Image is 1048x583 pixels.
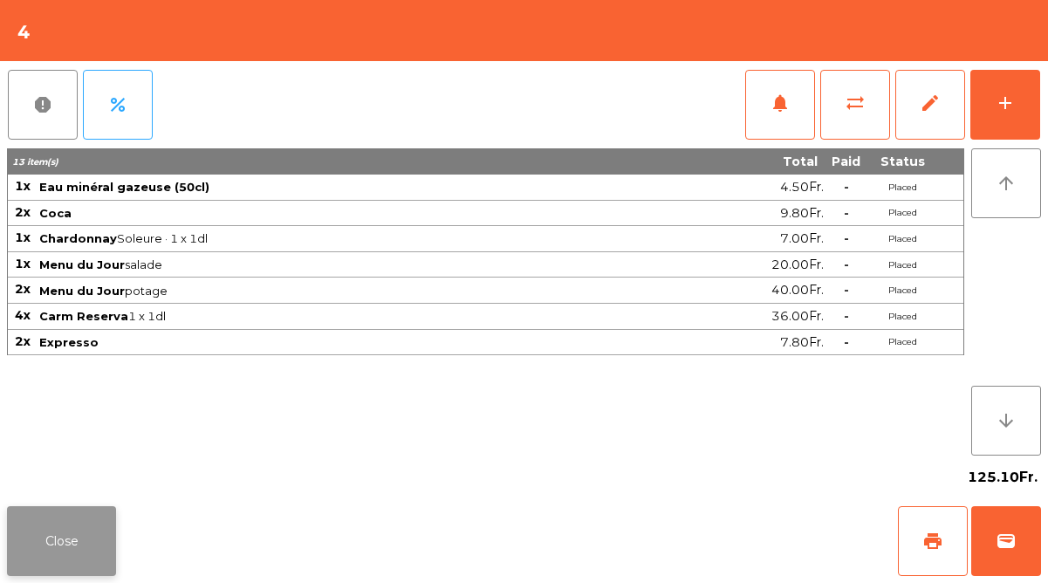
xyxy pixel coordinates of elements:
[780,331,824,354] span: 7.80Fr.
[7,506,116,576] button: Close
[39,257,636,271] span: salade
[15,230,31,245] span: 1x
[844,257,849,272] span: -
[844,205,849,221] span: -
[39,335,99,349] span: Expresso
[895,70,965,140] button: edit
[844,230,849,246] span: -
[820,70,890,140] button: sync_alt
[844,282,849,298] span: -
[15,178,31,194] span: 1x
[39,309,636,323] span: 1 x 1dl
[971,386,1041,456] button: arrow_downward
[39,180,209,194] span: Eau minéral gazeuse (50cl)
[8,70,78,140] button: report
[15,307,31,323] span: 4x
[867,201,937,227] td: Placed
[845,93,866,113] span: sync_alt
[39,257,125,271] span: Menu du Jour
[771,253,824,277] span: 20.00Fr.
[638,148,825,175] th: Total
[780,227,824,250] span: 7.00Fr.
[745,70,815,140] button: notifications
[39,284,636,298] span: potage
[15,256,31,271] span: 1x
[39,231,636,245] span: Soleure · 1 x 1dl
[844,308,849,324] span: -
[12,156,58,168] span: 13 item(s)
[898,506,968,576] button: print
[922,531,943,552] span: print
[780,202,824,225] span: 9.80Fr.
[17,19,31,45] h4: 4
[770,93,791,113] span: notifications
[15,281,31,297] span: 2x
[970,70,1040,140] button: add
[83,70,153,140] button: percent
[867,252,937,278] td: Placed
[771,278,824,302] span: 40.00Fr.
[32,94,53,115] span: report
[771,305,824,328] span: 36.00Fr.
[39,309,128,323] span: Carm Reserva
[867,175,937,201] td: Placed
[867,304,937,330] td: Placed
[867,278,937,304] td: Placed
[867,330,937,356] td: Placed
[971,148,1041,218] button: arrow_upward
[107,94,128,115] span: percent
[39,206,72,220] span: Coca
[39,284,125,298] span: Menu du Jour
[996,410,1017,431] i: arrow_downward
[825,148,867,175] th: Paid
[996,531,1017,552] span: wallet
[844,179,849,195] span: -
[867,148,937,175] th: Status
[780,175,824,199] span: 4.50Fr.
[971,506,1041,576] button: wallet
[15,333,31,349] span: 2x
[996,173,1017,194] i: arrow_upward
[968,464,1038,490] span: 125.10Fr.
[15,204,31,220] span: 2x
[995,93,1016,113] div: add
[920,93,941,113] span: edit
[39,231,117,245] span: Chardonnay
[867,226,937,252] td: Placed
[844,334,849,350] span: -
